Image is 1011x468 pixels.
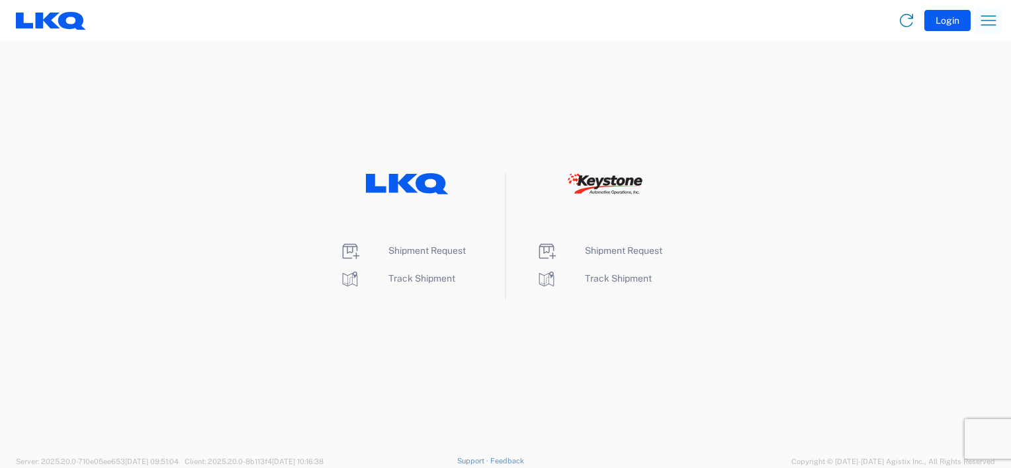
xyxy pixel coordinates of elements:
[339,245,466,256] a: Shipment Request
[536,273,652,284] a: Track Shipment
[16,457,179,465] span: Server: 2025.20.0-710e05ee653
[272,457,324,465] span: [DATE] 10:16:38
[457,457,490,465] a: Support
[791,455,995,467] span: Copyright © [DATE]-[DATE] Agistix Inc., All Rights Reserved
[585,273,652,284] span: Track Shipment
[388,245,466,256] span: Shipment Request
[339,273,455,284] a: Track Shipment
[125,457,179,465] span: [DATE] 09:51:04
[490,457,524,465] a: Feedback
[185,457,324,465] span: Client: 2025.20.0-8b113f4
[388,273,455,284] span: Track Shipment
[924,10,971,31] button: Login
[585,245,662,256] span: Shipment Request
[536,245,662,256] a: Shipment Request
